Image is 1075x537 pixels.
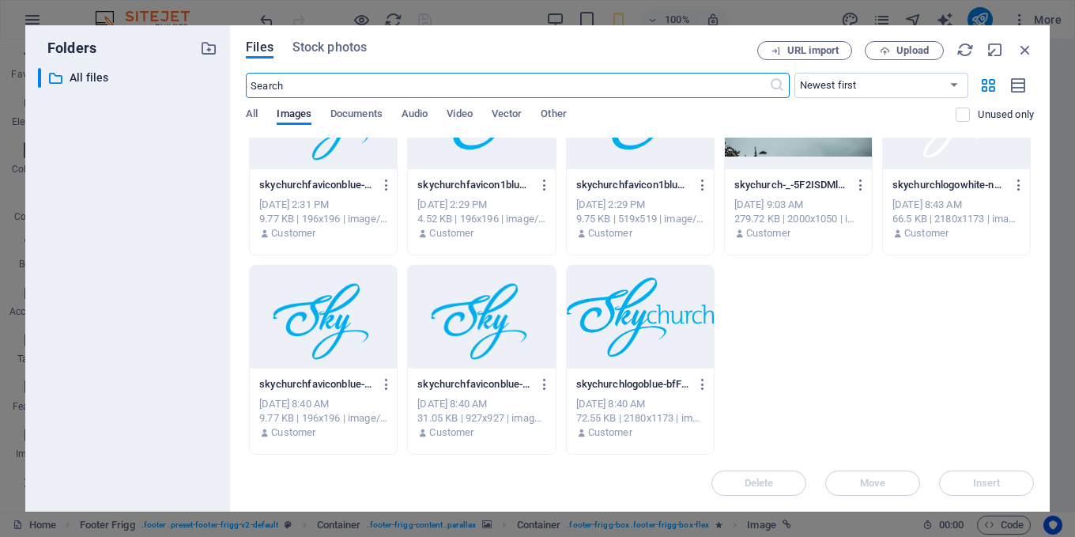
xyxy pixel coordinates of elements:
[271,425,315,440] p: Customer
[576,212,704,226] div: 9.75 KB | 519x519 | image/png
[417,397,545,411] div: [DATE] 8:40 AM
[904,226,949,240] p: Customer
[734,212,862,226] div: 279.72 KB | 2000x1050 | image/jpeg
[417,198,545,212] div: [DATE] 2:29 PM
[588,425,632,440] p: Customer
[417,212,545,226] div: 4.52 KB | 196x196 | image/png
[588,226,632,240] p: Customer
[734,178,848,192] p: skychurch-_-5F2ISDMljKReCX7D2Krg.jpg
[429,226,473,240] p: Customer
[417,377,531,391] p: skychurchfaviconblue-q9GcfM7Ayb_U7ZIbmUTTyQ.png
[246,104,258,127] span: All
[447,104,472,127] span: Video
[402,104,428,127] span: Audio
[576,411,704,425] div: 72.55 KB | 2180x1173 | image/png
[417,178,531,192] p: skychurchfavicon1blue-w1pAJoOpRwm66zgNVeWuRg-WMZZ8uiJMImZgLoG8vFcvw.png
[292,38,367,57] span: Stock photos
[330,104,383,127] span: Documents
[259,397,387,411] div: [DATE] 8:40 AM
[978,108,1034,122] p: Displays only files that are not in use on the website. Files added during this session can still...
[734,198,862,212] div: [DATE] 9:03 AM
[417,411,545,425] div: 31.05 KB | 927x927 | image/png
[896,46,929,55] span: Upload
[259,178,373,192] p: skychurchfaviconblue-q9GcfM7Ayb_U7ZIbmUTTyQ-539xZFIS5A5SPdb5DS1hMQ-bKS8fZM0UOOcZOOG7xxOZQ.png
[576,377,690,391] p: skychurchlogoblue-bfF5UnvZYw5CWozHlSyfbA.png
[259,411,387,425] div: 9.77 KB | 196x196 | image/png
[746,226,790,240] p: Customer
[38,68,41,88] div: ​
[70,69,188,87] p: All files
[277,104,311,127] span: Images
[246,73,768,98] input: Search
[429,425,473,440] p: Customer
[576,178,690,192] p: skychurchfavicon1blue-w1pAJoOpRwm66zgNVeWuRg.png
[1017,41,1034,59] i: Close
[541,104,566,127] span: Other
[956,41,974,59] i: Reload
[576,397,704,411] div: [DATE] 8:40 AM
[259,377,373,391] p: skychurchfaviconblue-q9GcfM7Ayb_U7ZIbmUTTyQ-539xZFIS5A5SPdb5DS1hMQ.png
[787,46,839,55] span: URL import
[38,38,96,59] p: Folders
[892,212,1020,226] div: 66.5 KB | 2180x1173 | image/png
[892,198,1020,212] div: [DATE] 8:43 AM
[757,41,852,60] button: URL import
[865,41,944,60] button: Upload
[200,40,217,57] i: Create new folder
[271,226,315,240] p: Customer
[576,198,704,212] div: [DATE] 2:29 PM
[492,104,522,127] span: Vector
[986,41,1004,59] i: Minimize
[259,212,387,226] div: 9.77 KB | 196x196 | image/png
[246,38,273,57] span: Files
[892,178,1006,192] p: skychurchlogowhite-nTrtXuPG1qke3g26FAq6zA.png
[259,198,387,212] div: [DATE] 2:31 PM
